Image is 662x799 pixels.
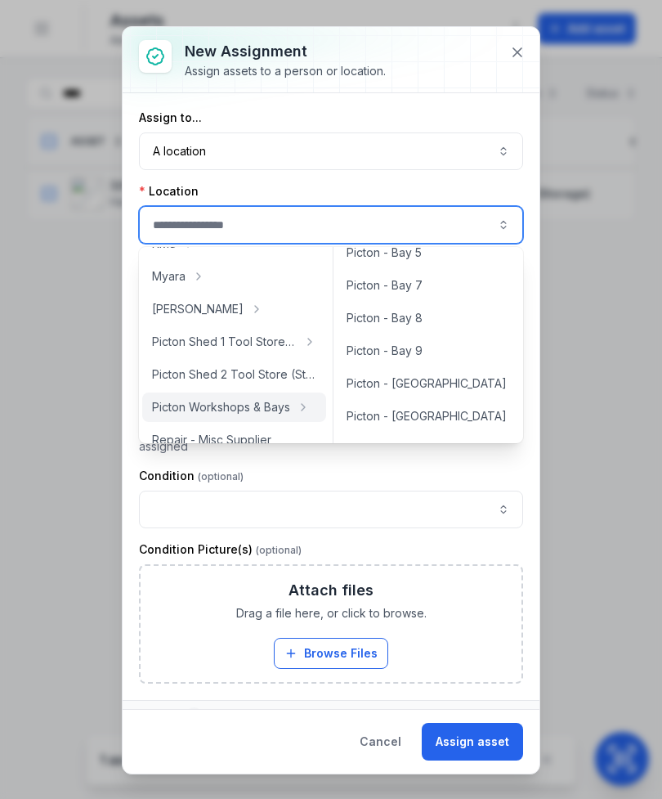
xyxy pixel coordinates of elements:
[347,245,422,261] span: Picton - Bay 5
[152,268,186,285] span: Myara
[139,132,523,170] button: A location
[152,301,244,317] span: [PERSON_NAME]
[422,723,523,761] button: Assign asset
[347,408,507,424] span: Picton - [GEOGRAPHIC_DATA]
[152,399,290,415] span: Picton Workshops & Bays
[139,183,199,200] label: Location
[139,468,244,484] label: Condition
[185,40,386,63] h3: New assignment
[139,110,202,126] label: Assign to...
[123,701,539,734] button: Assets1
[185,63,386,79] div: Assign assets to a person or location.
[347,343,423,359] span: Picton - Bay 9
[139,541,302,558] label: Condition Picture(s)
[347,375,507,392] span: Picton - [GEOGRAPHIC_DATA]
[347,310,423,326] span: Picton - Bay 8
[274,638,388,669] button: Browse Files
[347,277,423,294] span: Picton - Bay 7
[346,723,415,761] button: Cancel
[152,366,316,383] span: Picton Shed 2 Tool Store (Storage)
[236,605,427,622] span: Drag a file here, or click to browse.
[347,441,507,457] span: Picton - [GEOGRAPHIC_DATA]
[152,432,271,448] span: Repair - Misc Supplier
[186,707,203,727] div: 1
[152,334,297,350] span: Picton Shed 1 Tool Store (Storage)
[139,707,203,727] span: Assets
[289,579,373,602] h3: Attach files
